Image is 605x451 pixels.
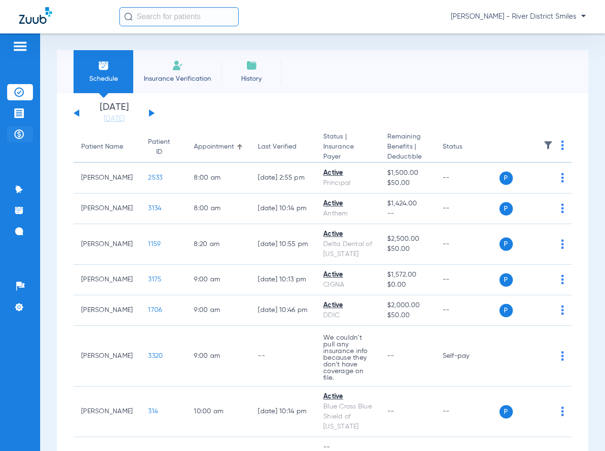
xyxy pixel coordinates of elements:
td: [DATE] 10:14 PM [250,387,316,437]
span: 3320 [148,353,163,359]
span: $50.00 [387,244,427,254]
img: filter.svg [543,140,553,150]
td: [PERSON_NAME] [74,193,140,224]
td: 9:00 AM [186,326,250,387]
span: 2533 [148,174,162,181]
div: Appointment [194,142,234,152]
span: 3175 [148,276,161,283]
td: [PERSON_NAME] [74,387,140,437]
div: Appointment [194,142,243,152]
th: Status [435,132,499,163]
img: hamburger-icon [12,41,28,52]
td: -- [250,326,316,387]
td: Self-pay [435,326,499,387]
td: -- [435,295,499,326]
span: $0.00 [387,280,427,290]
span: -- [387,408,394,415]
div: Last Verified [258,142,308,152]
img: group-dot-blue.svg [561,204,564,213]
span: $1,424.00 [387,199,427,209]
div: DDIC [323,311,372,321]
div: Active [323,199,372,209]
img: group-dot-blue.svg [561,140,564,150]
span: 3134 [148,205,161,212]
span: $2,500.00 [387,234,427,244]
span: Insurance Verification [140,74,214,84]
span: $50.00 [387,178,427,188]
td: -- [435,224,499,265]
img: group-dot-blue.svg [561,239,564,249]
div: Active [323,301,372,311]
span: Insurance Payer [323,142,372,162]
div: CIGNA [323,280,372,290]
span: P [499,202,513,215]
input: Search for patients [119,7,239,26]
td: [DATE] 10:46 PM [250,295,316,326]
div: Blue Cross Blue Shield of [US_STATE] [323,402,372,432]
td: 8:20 AM [186,224,250,265]
td: -- [435,163,499,193]
img: group-dot-blue.svg [561,351,564,361]
a: [DATE] [85,114,143,124]
div: Active [323,392,372,402]
img: History [246,60,257,71]
span: $1,500.00 [387,168,427,178]
td: 8:00 AM [186,163,250,193]
span: P [499,304,513,317]
td: -- [435,265,499,295]
div: Last Verified [258,142,297,152]
span: P [499,273,513,287]
td: [DATE] 10:55 PM [250,224,316,265]
div: Active [323,270,372,280]
div: Active [323,229,372,239]
span: 1706 [148,307,162,313]
img: Manual Insurance Verification [172,60,183,71]
span: -- [387,353,394,359]
td: 10:00 AM [186,387,250,437]
td: -- [435,387,499,437]
iframe: Chat Widget [557,405,605,451]
span: P [499,237,513,251]
span: P [499,172,513,185]
td: [DATE] 2:55 PM [250,163,316,193]
div: Patient ID [148,137,170,157]
div: Anthem [323,209,372,219]
span: $2,000.00 [387,301,427,311]
span: $50.00 [387,311,427,321]
td: [PERSON_NAME] [74,224,140,265]
td: -- [435,193,499,224]
td: 8:00 AM [186,193,250,224]
td: [DATE] 10:13 PM [250,265,316,295]
div: Patient Name [81,142,133,152]
span: -- [387,209,427,219]
img: group-dot-blue.svg [561,173,564,183]
td: [PERSON_NAME] [74,163,140,193]
img: Search Icon [124,12,133,21]
td: 9:00 AM [186,295,250,326]
td: [PERSON_NAME] [74,265,140,295]
th: Status | [316,132,380,163]
li: [DATE] [85,103,143,124]
span: 1159 [148,241,160,247]
span: 314 [148,408,158,415]
td: [PERSON_NAME] [74,326,140,387]
div: Delta Dental of [US_STATE] [323,239,372,259]
img: group-dot-blue.svg [561,305,564,315]
p: We couldn’t pull any insurance info because they don’t have coverage on file. [323,334,372,381]
span: Schedule [81,74,126,84]
td: [DATE] 10:14 PM [250,193,316,224]
th: Remaining Benefits | [380,132,435,163]
span: [PERSON_NAME] - River District Smiles [451,12,586,21]
span: P [499,405,513,419]
div: Active [323,168,372,178]
span: History [229,74,274,84]
td: [PERSON_NAME] [74,295,140,326]
img: Zuub Logo [19,7,52,24]
div: Patient Name [81,142,123,152]
span: $1,572.00 [387,270,427,280]
div: Principal [323,178,372,188]
td: 9:00 AM [186,265,250,295]
img: Schedule [98,60,109,71]
img: group-dot-blue.svg [561,275,564,284]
